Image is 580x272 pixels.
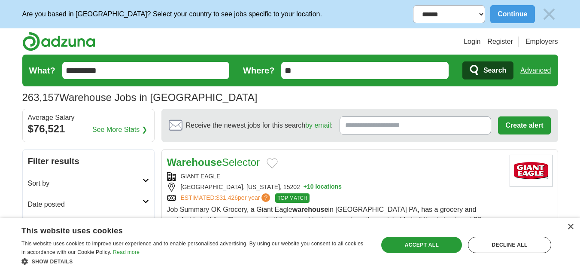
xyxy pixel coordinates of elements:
span: TOP MATCH [275,193,309,203]
div: [GEOGRAPHIC_DATA], [US_STATE], 15202 [167,183,503,192]
a: Register [487,37,513,47]
h2: Filter results [23,150,154,173]
h2: Sort by [28,178,143,189]
div: Average Salary [28,114,149,121]
div: Show details [21,257,368,266]
span: 263,157 [22,90,60,105]
a: See More Stats ❯ [92,125,147,135]
a: Login [464,37,480,47]
label: What? [29,64,55,77]
button: Continue [490,5,534,23]
span: Search [483,62,506,79]
strong: Warehouse [167,156,222,168]
span: $31,426 [216,194,238,201]
a: Employers [525,37,558,47]
a: Read more, opens a new window [113,249,140,255]
button: Search [462,61,513,79]
a: GIANT EAGLE [181,173,221,180]
h2: Date posted [28,199,143,210]
div: Decline all [468,237,551,253]
div: Accept all [381,237,462,253]
span: ? [261,193,270,202]
a: Sort by [23,173,154,194]
div: This website uses cookies [21,223,346,236]
div: $76,521 [28,121,149,137]
img: icon_close_no_bg.svg [540,5,558,23]
a: WarehouseSelector [167,156,260,168]
span: Job Summary OK Grocery, a Giant Eagle in [GEOGRAPHIC_DATA] PA, has a grocery and perishable build... [167,206,482,244]
a: ESTIMATED:$31,426per year? [181,193,272,203]
a: Salary [23,215,154,236]
span: This website uses cookies to improve user experience and to enable personalised advertising. By u... [21,241,363,255]
button: Add to favorite jobs [267,158,278,168]
span: Show details [32,259,73,265]
h1: Warehouse Jobs in [GEOGRAPHIC_DATA] [22,92,258,103]
div: Close [567,224,574,230]
a: Advanced [520,62,551,79]
a: Date posted [23,194,154,215]
span: + [304,183,307,192]
p: Are you based in [GEOGRAPHIC_DATA]? Select your country to see jobs specific to your location. [22,9,322,19]
button: Create alert [498,116,550,134]
img: Giant Eagle logo [510,155,553,187]
img: Adzuna logo [22,32,95,51]
button: +10 locations [304,183,342,192]
strong: warehouse [292,206,328,213]
label: Where? [243,64,274,77]
a: by email [305,122,331,129]
span: Receive the newest jobs for this search : [186,120,333,131]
